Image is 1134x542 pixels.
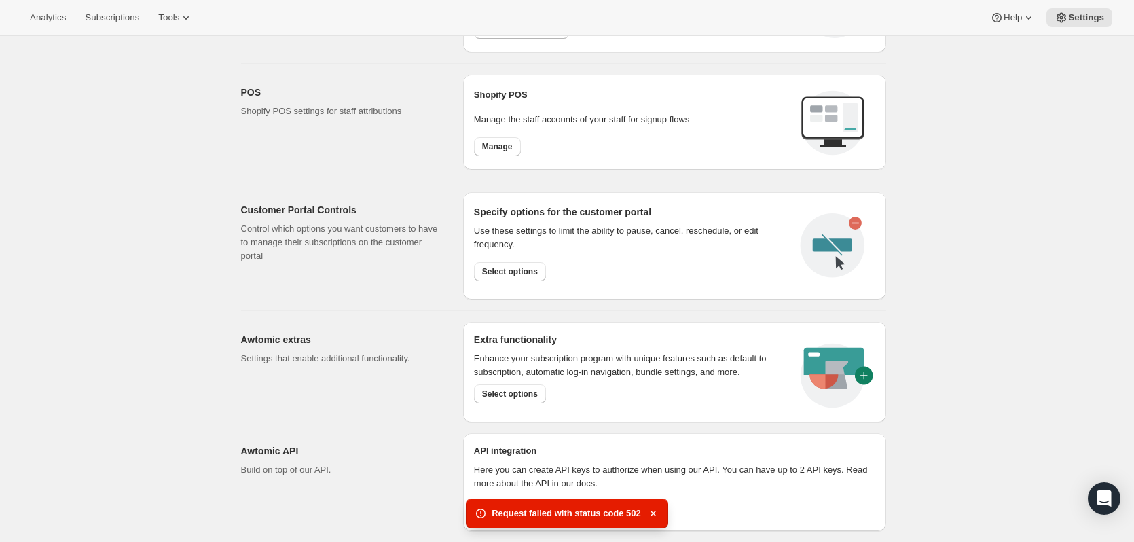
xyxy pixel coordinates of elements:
[482,266,538,277] span: Select options
[474,352,784,379] p: Enhance your subscription program with unique features such as default to subscription, automatic...
[241,222,441,263] p: Control which options you want customers to have to manage their subscriptions on the customer po...
[474,205,790,219] h2: Specify options for the customer portal
[241,352,441,365] p: Settings that enable additional functionality.
[474,463,875,490] p: Here you can create API keys to authorize when using our API. You can have up to 2 API keys. Read...
[150,8,201,27] button: Tools
[482,389,538,399] span: Select options
[241,333,441,346] h2: Awtomic extras
[22,8,74,27] button: Analytics
[85,12,139,23] span: Subscriptions
[474,444,875,458] h2: API integration
[30,12,66,23] span: Analytics
[482,141,513,152] span: Manage
[982,8,1044,27] button: Help
[1088,482,1120,515] div: Open Intercom Messenger
[1004,12,1022,23] span: Help
[474,137,521,156] button: Manage
[1046,8,1112,27] button: Settings
[77,8,147,27] button: Subscriptions
[241,105,441,118] p: Shopify POS settings for staff attributions
[158,12,179,23] span: Tools
[492,507,641,520] span: Request failed with status code 502
[1068,12,1104,23] span: Settings
[474,224,790,251] div: Use these settings to limit the ability to pause, cancel, reschedule, or edit frequency.
[474,113,790,126] p: Manage the staff accounts of your staff for signup flows
[241,444,441,458] h2: Awtomic API
[241,203,441,217] h2: Customer Portal Controls
[241,463,441,477] p: Build on top of our API.
[474,333,557,346] h2: Extra functionality
[474,384,546,403] button: Select options
[474,88,790,102] h2: Shopify POS
[474,262,546,281] button: Select options
[241,86,441,99] h2: POS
